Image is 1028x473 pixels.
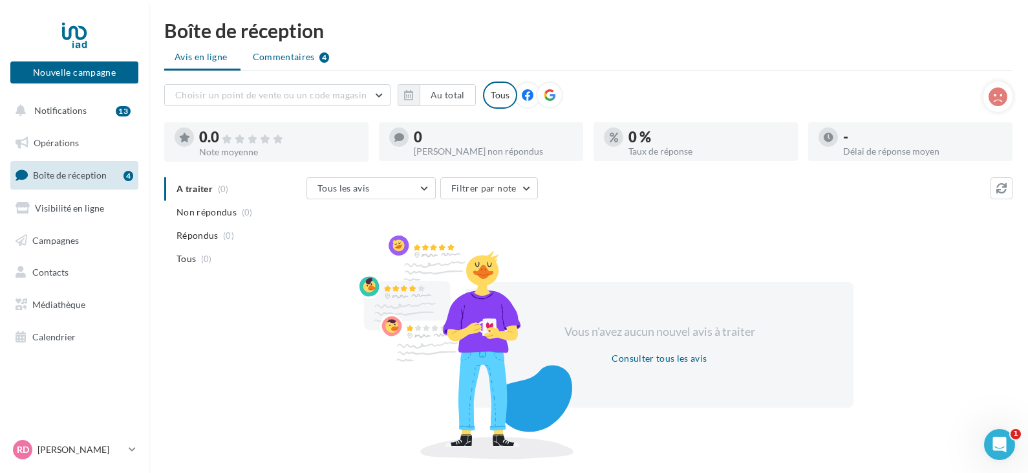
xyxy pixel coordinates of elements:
button: Notifications 13 [8,97,136,124]
button: Nouvelle campagne [10,61,138,83]
a: Campagnes [8,227,141,254]
span: Campagnes [32,234,79,245]
div: Délai de réponse moyen [843,147,1002,156]
div: 0.0 [199,130,358,145]
button: Filtrer par note [440,177,538,199]
span: Commentaires [253,50,315,63]
div: Tous [483,82,517,109]
div: - [843,130,1002,144]
span: Notifications [34,105,87,116]
a: Visibilité en ligne [8,195,141,222]
p: [PERSON_NAME] [37,443,123,456]
a: Calendrier [8,324,141,351]
a: Contacts [8,259,141,286]
span: Tous [177,252,196,265]
span: (0) [242,207,253,217]
div: 0 % [628,130,787,144]
div: 4 [123,171,133,181]
span: Calendrier [32,331,76,342]
div: Note moyenne [199,148,358,157]
button: Au total [420,84,476,106]
a: Boîte de réception4 [8,161,141,189]
button: Tous les avis [306,177,436,199]
a: rD [PERSON_NAME] [10,437,138,462]
div: Boîte de réception [164,21,1012,40]
span: Boîte de réception [33,170,107,181]
div: 13 [116,106,131,116]
div: Vous n'avez aucun nouvel avis à traiter [548,324,771,340]
span: 1 [1011,429,1021,439]
span: (0) [201,254,212,264]
span: Non répondus [177,206,237,219]
div: 0 [414,130,573,144]
span: Choisir un point de vente ou un code magasin [175,89,367,100]
span: Contacts [32,267,69,278]
a: Opérations [8,129,141,157]
span: Tous les avis [317,182,370,193]
span: Visibilité en ligne [35,203,104,214]
span: Répondus [177,229,219,242]
span: (0) [223,230,234,241]
button: Choisir un point de vente ou un code magasin [164,84,391,106]
div: 4 [319,52,329,63]
div: [PERSON_NAME] non répondus [414,147,573,156]
span: Opérations [34,137,79,148]
iframe: Intercom live chat [984,429,1015,460]
button: Au total [398,84,476,106]
span: rD [17,443,29,456]
a: Médiathèque [8,291,141,318]
button: Consulter tous les avis [606,351,712,366]
div: Taux de réponse [628,147,787,156]
span: Médiathèque [32,299,85,310]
